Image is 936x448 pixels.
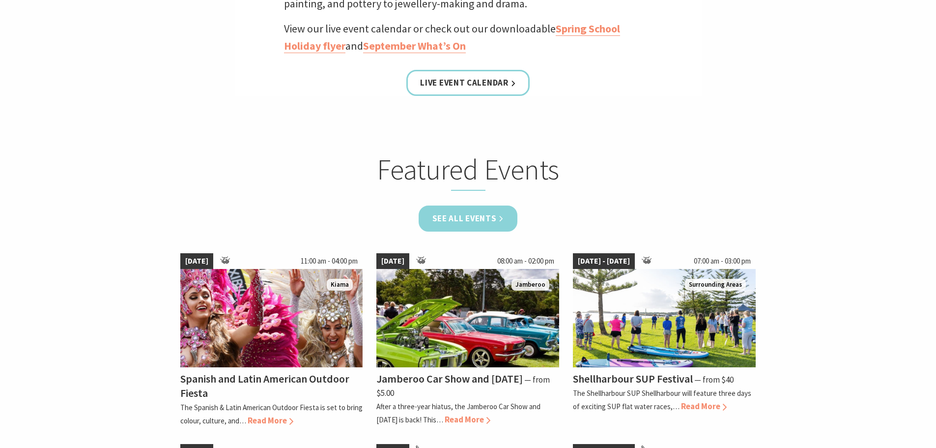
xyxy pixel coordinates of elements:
img: Jodie Edwards Welcome to Country [573,269,756,367]
img: Jamberoo Car Show [376,269,559,367]
h4: Shellharbour SUP Festival [573,372,693,386]
p: The Shellharbour SUP Shellharbour will feature three days of exciting SUP flat water races,… [573,388,751,411]
a: [DATE] 08:00 am - 02:00 pm Jamberoo Car Show Jamberoo Jamberoo Car Show and [DATE] ⁠— from $5.00 ... [376,253,559,427]
h4: Spanish and Latin American Outdoor Fiesta [180,372,349,400]
span: [DATE] - [DATE] [573,253,635,269]
a: [DATE] - [DATE] 07:00 am - 03:00 pm Jodie Edwards Welcome to Country Surrounding Areas Shellharbo... [573,253,756,427]
p: View our live event calendar or check out our downloadable and [284,20,652,55]
h4: Jamberoo Car Show and [DATE] [376,372,523,386]
h2: Featured Events [276,152,661,191]
a: [DATE] 11:00 am - 04:00 pm Dancers in jewelled pink and silver costumes with feathers, holding th... [180,253,363,427]
span: Read More [248,415,293,426]
span: 08:00 am - 02:00 pm [492,253,559,269]
span: Read More [681,401,727,412]
span: [DATE] [180,253,213,269]
span: ⁠— from $5.00 [376,374,550,398]
span: 11:00 am - 04:00 pm [296,253,363,269]
a: September What’s On [363,39,466,53]
span: Kiama [327,279,353,291]
span: Surrounding Areas [685,279,746,291]
span: Jamberoo [511,279,549,291]
a: Live Event Calendar [406,70,529,96]
a: See all Events [419,206,518,232]
span: ⁠— from $40 [694,374,734,385]
span: 07:00 am - 03:00 pm [689,253,756,269]
p: After a three-year hiatus, the Jamberoo Car Show and [DATE] is back! This… [376,402,540,424]
img: Dancers in jewelled pink and silver costumes with feathers, holding their hands up while smiling [180,269,363,367]
span: [DATE] [376,253,409,269]
a: Spring School Holiday flyer [284,22,620,53]
p: The Spanish & Latin American Outdoor Fiesta is set to bring colour, culture, and… [180,403,363,425]
span: Read More [445,414,490,425]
